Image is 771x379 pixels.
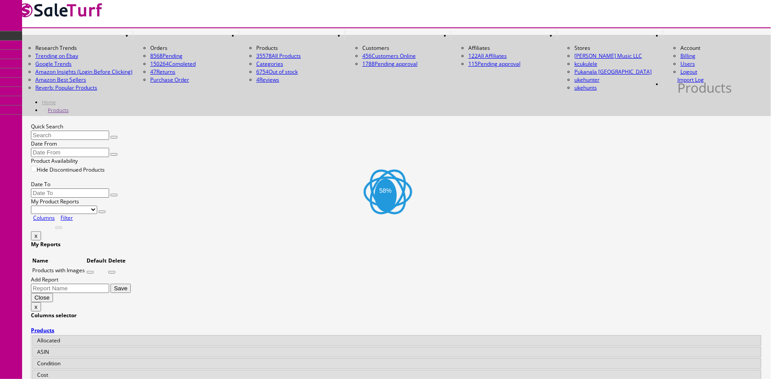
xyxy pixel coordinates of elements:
[362,60,375,68] span: 1788
[32,256,85,265] td: Name
[32,335,761,346] div: Allocated
[150,76,189,83] a: Purchase Order
[468,44,557,52] li: Affiliates
[256,60,283,68] a: Categories
[48,107,68,113] a: Products
[362,52,372,60] span: 456
[677,76,704,83] a: Import Log
[31,180,50,188] label: Date To
[680,68,697,75] a: Logout
[32,358,761,369] div: Condition
[110,284,131,293] button: Save
[31,166,37,172] input: Hide Discontinued Products
[150,68,156,75] span: 47
[31,293,53,302] button: Close
[32,266,85,275] td: Products with Images
[31,166,105,173] label: Hide Discontinued Products
[574,68,652,75] a: Pukanala [GEOGRAPHIC_DATA]
[362,52,416,60] a: 456Customers Online
[31,231,41,240] button: x
[31,198,79,205] label: My Product Reports
[31,284,109,293] input: Report Name
[150,44,239,52] li: Orders
[150,68,175,75] a: 47Returns
[574,76,600,83] a: ukehunter
[32,347,761,357] div: ASIN
[108,256,126,265] td: Delete
[680,52,695,60] a: Billing
[31,326,54,334] strong: Products
[31,302,41,311] button: x
[574,60,597,68] a: kcukulele
[574,44,663,52] li: Stores
[256,52,301,60] a: 35578All Products
[256,76,259,83] span: 4
[150,52,239,60] a: 8568Pending
[150,60,169,68] span: 150264
[31,148,109,157] input: Date From
[33,214,55,221] a: Columns
[31,131,109,140] input: Search
[468,52,478,60] span: 122
[150,52,163,60] span: 8568
[574,84,597,91] a: ukehunts
[468,52,507,60] a: 122All Affiliates
[35,44,133,52] li: Research Trends
[31,311,762,319] h4: Columns selector
[35,76,133,84] a: Amazon Best Sellers
[31,157,78,165] label: Product Availability
[31,240,762,248] h4: My Reports
[31,188,109,198] input: Date To
[35,68,133,76] a: Amazon Insights (Login Before Clicking)
[35,52,133,60] a: Trending on Ebay
[362,44,451,52] li: Customers
[42,99,56,105] a: Home
[256,52,272,60] span: 35578
[574,52,642,60] a: [PERSON_NAME] Music LLC
[61,214,73,221] a: Filter
[35,60,133,68] a: Google Trends
[86,256,107,265] td: Default
[468,60,520,68] a: 115Pending approval
[468,60,478,68] span: 115
[31,276,58,283] label: Add Report
[256,68,269,75] span: 6754
[680,60,695,68] a: Users
[663,79,677,89] a: HELP
[31,123,63,130] label: Quick Search
[150,60,196,68] a: 150264Completed
[35,84,133,92] a: Reverb: Popular Products
[256,68,298,75] a: 6754Out of stock
[256,76,279,83] a: 4Reviews
[362,60,418,68] a: 1788Pending approval
[31,140,57,147] label: Date From
[680,44,769,52] li: Account
[256,44,345,52] li: Products
[677,84,732,92] h1: Products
